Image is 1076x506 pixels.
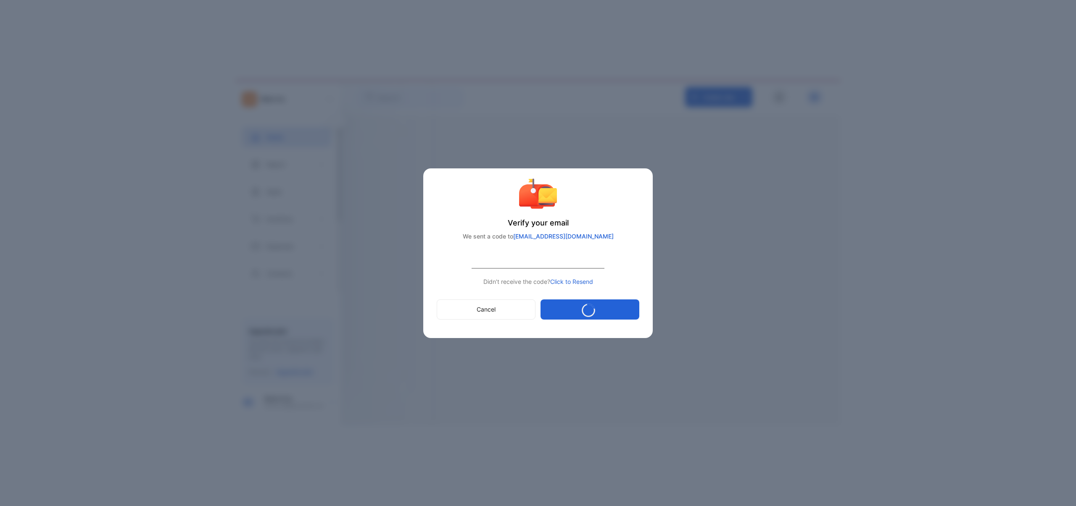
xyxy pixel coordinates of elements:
p: Verify your email [437,217,639,228]
img: verify account [519,178,557,209]
p: Didn’t receive the code? [437,277,639,286]
button: Cancel [437,299,535,320]
p: We sent a code to [437,232,639,241]
span: [EMAIL_ADDRESS][DOMAIN_NAME] [513,233,614,240]
span: Click to Resend [550,278,593,285]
